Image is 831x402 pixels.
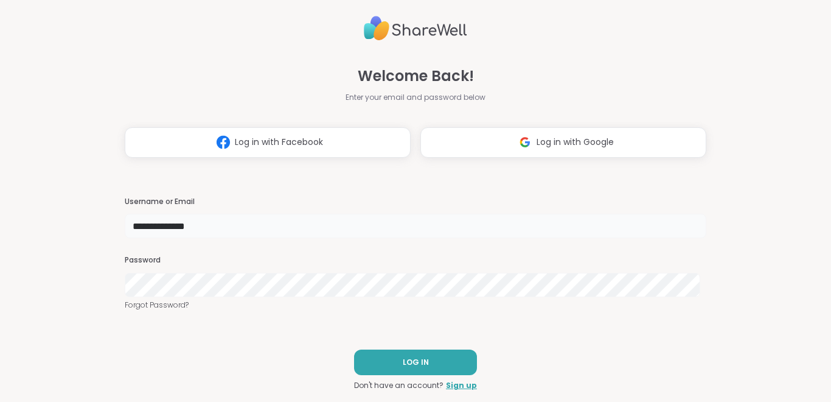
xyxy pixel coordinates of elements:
h3: Password [125,255,706,266]
img: ShareWell Logomark [513,131,537,153]
span: Don't have an account? [354,380,443,391]
img: ShareWell Logomark [212,131,235,153]
span: Log in with Facebook [235,136,323,149]
h3: Username or Email [125,197,706,207]
span: Enter your email and password below [346,92,485,103]
img: ShareWell Logo [364,11,467,46]
a: Forgot Password? [125,300,706,311]
a: Sign up [446,380,477,391]
span: Welcome Back! [358,65,474,87]
span: LOG IN [403,357,429,368]
button: LOG IN [354,350,477,375]
button: Log in with Google [420,127,706,158]
button: Log in with Facebook [125,127,411,158]
span: Log in with Google [537,136,614,149]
